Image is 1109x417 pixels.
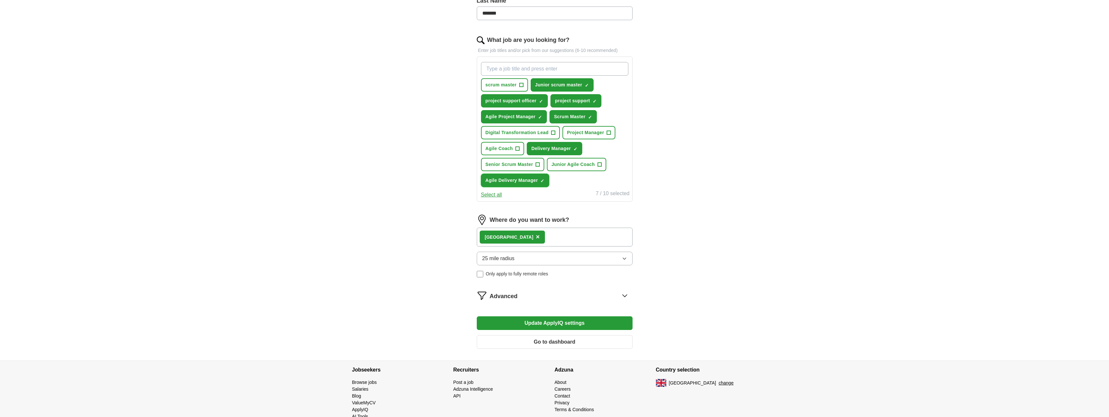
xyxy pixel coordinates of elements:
span: Junior scrum master [535,82,582,88]
span: ✓ [588,115,592,120]
span: project support [555,97,590,104]
button: Agile Coach [481,142,524,155]
label: Where do you want to work? [490,216,569,224]
span: scrum master [486,82,517,88]
label: What job are you looking for? [487,36,570,44]
span: Junior Agile Coach [551,161,595,168]
a: About [555,380,567,385]
button: Select all [481,191,502,199]
span: × [536,233,540,240]
img: UK flag [656,379,666,387]
span: Digital Transformation Lead [486,129,549,136]
a: ValueMyCV [352,400,376,405]
span: 25 mile radius [482,255,515,262]
span: Delivery Manager [531,145,571,152]
button: × [536,232,540,242]
input: Type a job title and press enter [481,62,628,76]
span: ✓ [585,83,589,88]
button: Delivery Manager✓ [527,142,582,155]
a: Careers [555,386,571,392]
a: Adzuna Intelligence [453,386,493,392]
button: Junior scrum master✓ [531,78,594,92]
div: [GEOGRAPHIC_DATA] [485,234,534,241]
span: ✓ [540,178,544,183]
img: search.png [477,36,485,44]
div: 7 / 10 selected [596,190,629,199]
a: Post a job [453,380,474,385]
span: ✓ [573,146,577,152]
input: Only apply to fully remote roles [477,271,483,277]
span: Agile Delivery Manager [486,177,538,184]
span: ✓ [593,99,597,104]
a: Contact [555,393,570,398]
span: ✓ [538,115,542,120]
span: Only apply to fully remote roles [486,271,548,277]
span: Agile Project Manager [486,113,536,120]
a: ApplyIQ [352,407,368,412]
a: Privacy [555,400,570,405]
button: Digital Transformation Lead [481,126,560,139]
span: ✓ [539,99,543,104]
button: Agile Project Manager✓ [481,110,547,123]
a: Terms & Conditions [555,407,594,412]
span: Advanced [490,292,518,301]
span: Project Manager [567,129,604,136]
h4: Country selection [656,361,757,379]
a: Salaries [352,386,369,392]
button: Go to dashboard [477,335,633,349]
button: project support officer✓ [481,94,548,107]
button: project support✓ [550,94,601,107]
span: Agile Coach [486,145,513,152]
a: Blog [352,393,361,398]
p: Enter job titles and/or pick from our suggestions (6-10 recommended) [477,47,633,54]
span: Senior Scrum Master [486,161,533,168]
span: Scrum Master [554,113,585,120]
button: change [719,380,733,386]
button: Senior Scrum Master [481,158,545,171]
button: 25 mile radius [477,252,633,265]
a: Browse jobs [352,380,377,385]
img: location.png [477,215,487,225]
img: filter [477,290,487,301]
button: Agile Delivery Manager✓ [481,174,549,187]
button: Project Manager [562,126,615,139]
button: scrum master [481,78,528,92]
button: Junior Agile Coach [547,158,606,171]
button: Scrum Master✓ [549,110,597,123]
a: API [453,393,461,398]
span: [GEOGRAPHIC_DATA] [669,380,716,386]
button: Update ApplyIQ settings [477,316,633,330]
span: project support officer [486,97,536,104]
